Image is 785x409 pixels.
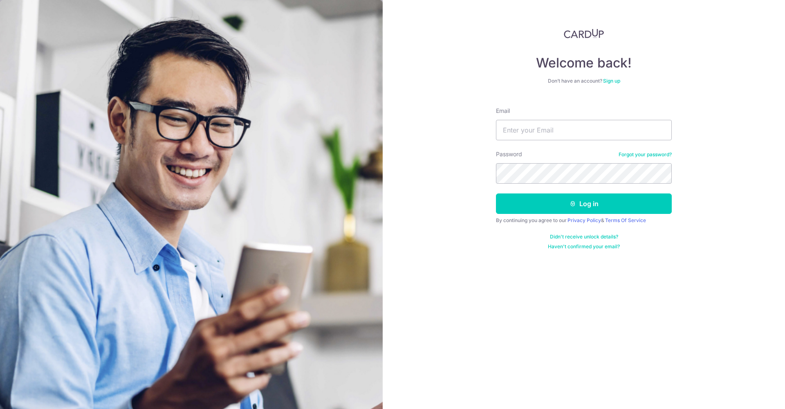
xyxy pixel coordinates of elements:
a: Haven't confirmed your email? [548,243,620,250]
input: Enter your Email [496,120,672,140]
a: Didn't receive unlock details? [550,234,618,240]
a: Privacy Policy [567,217,601,223]
img: CardUp Logo [564,29,604,38]
button: Log in [496,193,672,214]
label: Password [496,150,522,158]
label: Email [496,107,510,115]
h4: Welcome back! [496,55,672,71]
a: Sign up [603,78,620,84]
a: Terms Of Service [605,217,646,223]
div: By continuing you agree to our & [496,217,672,224]
div: Don’t have an account? [496,78,672,84]
a: Forgot your password? [619,151,672,158]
